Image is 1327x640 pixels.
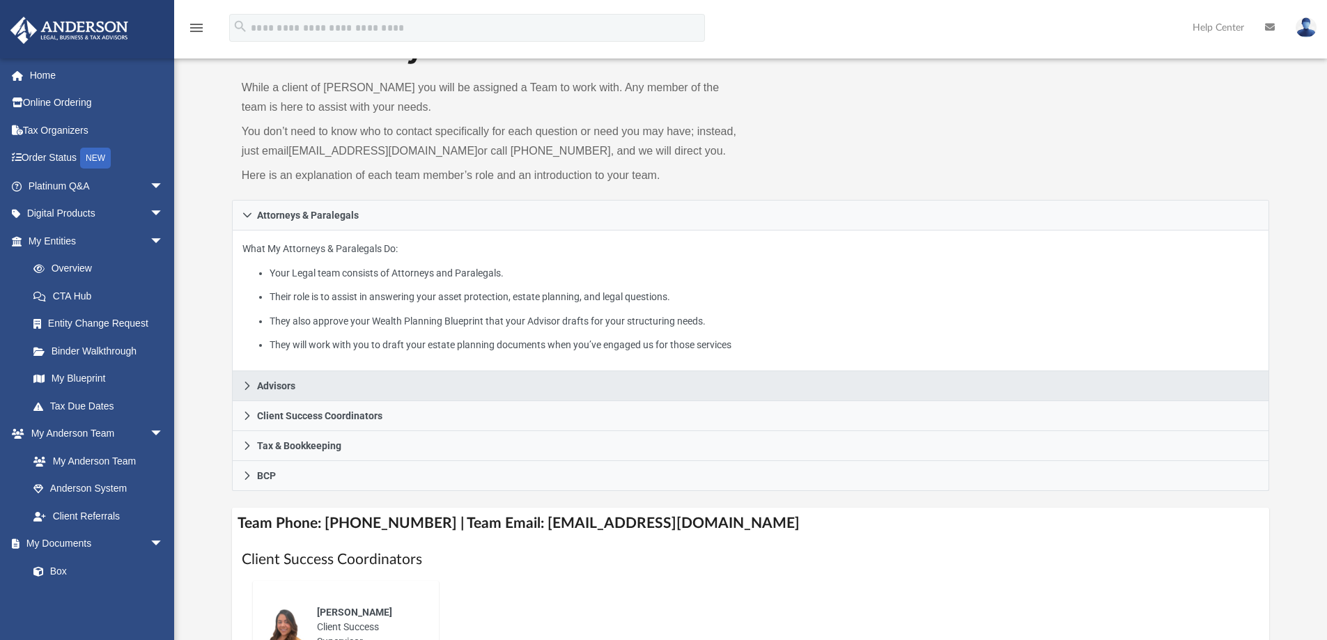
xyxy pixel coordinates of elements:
p: While a client of [PERSON_NAME] you will be assigned a Team to work with. Any member of the team ... [242,78,741,117]
a: Anderson System [20,475,178,503]
span: Attorneys & Paralegals [257,210,359,220]
span: Advisors [257,381,295,391]
a: Home [10,61,185,89]
a: My Documentsarrow_drop_down [10,530,178,558]
a: Tax & Bookkeeping [232,431,1270,461]
span: arrow_drop_down [150,172,178,201]
a: Order StatusNEW [10,144,185,173]
i: search [233,19,248,34]
a: Attorneys & Paralegals [232,200,1270,231]
a: Platinum Q&Aarrow_drop_down [10,172,185,200]
h4: Team Phone: [PHONE_NUMBER] | Team Email: [EMAIL_ADDRESS][DOMAIN_NAME] [232,508,1270,539]
img: Anderson Advisors Platinum Portal [6,17,132,44]
a: BCP [232,461,1270,491]
span: arrow_drop_down [150,530,178,559]
a: Overview [20,255,185,283]
li: They will work with you to draft your estate planning documents when you’ve engaged us for those ... [270,336,1259,354]
li: Your Legal team consists of Attorneys and Paralegals. [270,265,1259,282]
a: My Entitiesarrow_drop_down [10,227,185,255]
h1: Client Success Coordinators [242,549,1260,570]
img: User Pic [1296,17,1317,38]
span: arrow_drop_down [150,227,178,256]
a: CTA Hub [20,282,185,310]
a: Client Success Coordinators [232,401,1270,431]
p: You don’t need to know who to contact specifically for each question or need you may have; instea... [242,122,741,161]
div: NEW [80,148,111,169]
i: menu [188,19,205,36]
a: Tax Due Dates [20,392,185,420]
a: Online Ordering [10,89,185,117]
li: Their role is to assist in answering your asset protection, estate planning, and legal questions. [270,288,1259,306]
span: Client Success Coordinators [257,411,382,421]
a: My Blueprint [20,365,178,393]
span: arrow_drop_down [150,200,178,228]
span: arrow_drop_down [150,420,178,448]
span: BCP [257,471,276,481]
div: Attorneys & Paralegals [232,231,1270,372]
a: Entity Change Request [20,310,185,338]
a: My Anderson Team [20,447,171,475]
a: Client Referrals [20,502,178,530]
p: Here is an explanation of each team member’s role and an introduction to your team. [242,166,741,185]
a: Box [20,557,171,585]
a: Digital Productsarrow_drop_down [10,200,185,228]
span: Tax & Bookkeeping [257,441,341,451]
a: My Anderson Teamarrow_drop_down [10,420,178,448]
p: What My Attorneys & Paralegals Do: [242,240,1259,354]
a: menu [188,26,205,36]
a: [EMAIL_ADDRESS][DOMAIN_NAME] [288,145,477,157]
li: They also approve your Wealth Planning Blueprint that your Advisor drafts for your structuring ne... [270,313,1259,330]
span: [PERSON_NAME] [317,607,392,618]
a: Binder Walkthrough [20,337,185,365]
a: Advisors [232,371,1270,401]
a: Meeting Minutes [20,585,178,613]
a: Tax Organizers [10,116,185,144]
